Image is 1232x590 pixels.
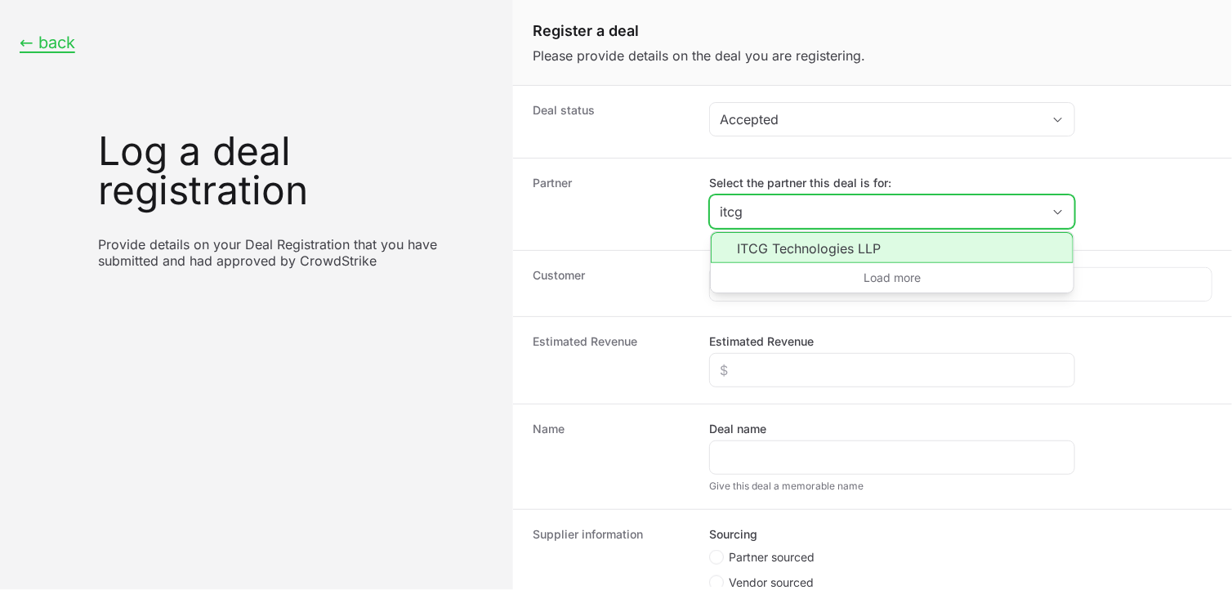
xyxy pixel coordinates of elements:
button: Accepted [710,103,1074,136]
h1: Log a deal registration [98,132,493,210]
label: Estimated Revenue [709,333,814,350]
legend: Sourcing [709,526,757,543]
dt: Deal status [533,102,690,141]
dt: Customer [533,267,690,300]
button: ← back [20,33,75,53]
span: Partner sourced [729,549,815,565]
div: Give this deal a memorable name [709,480,1075,493]
p: Provide details on your Deal Registration that you have submitted and had approved by CrowdStrike [98,236,493,269]
input: $ [720,360,1065,380]
p: Please provide details on the deal you are registering. [533,46,1212,65]
h1: Register a deal [533,20,1212,42]
label: Select the partner this deal is for: [709,175,1075,191]
label: Deal name [709,421,766,437]
div: Close [1042,195,1074,228]
div: Accepted [720,110,1042,129]
dt: Partner [533,175,690,234]
dt: Name [533,421,690,493]
span: Load more [711,263,1074,293]
dt: Estimated Revenue [533,333,690,387]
